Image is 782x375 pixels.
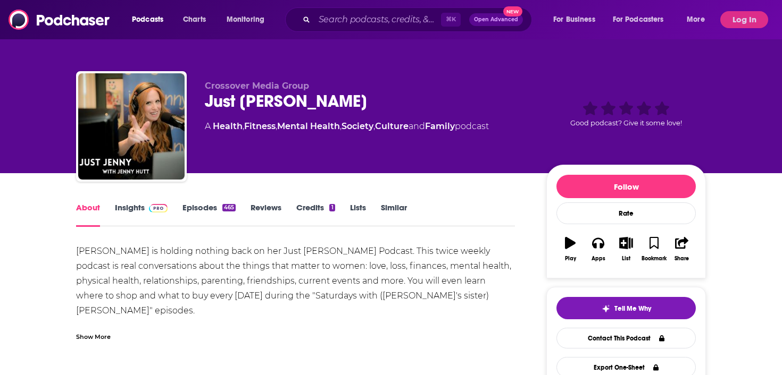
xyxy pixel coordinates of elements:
span: For Business [553,12,595,27]
button: Play [556,230,584,268]
a: Contact This Podcast [556,328,696,348]
span: Tell Me Why [614,304,651,313]
input: Search podcasts, credits, & more... [314,11,441,28]
a: Family [425,121,455,131]
a: Culture [375,121,409,131]
span: New [503,6,522,16]
button: Follow [556,175,696,198]
button: open menu [546,11,609,28]
a: Episodes465 [182,202,236,227]
a: Lists [350,202,366,227]
div: List [622,255,630,262]
a: Charts [176,11,212,28]
button: open menu [679,11,718,28]
div: Bookmark [642,255,667,262]
span: , [276,121,277,131]
button: open menu [606,11,679,28]
span: , [243,121,244,131]
div: Share [675,255,689,262]
span: Open Advanced [474,17,518,22]
button: List [612,230,640,268]
span: Crossover Media Group [205,81,309,91]
span: and [409,121,425,131]
a: Health [213,121,243,131]
span: More [687,12,705,27]
div: Search podcasts, credits, & more... [295,7,542,32]
span: Monitoring [227,12,264,27]
a: Reviews [251,202,281,227]
div: 1 [329,204,335,211]
a: Credits1 [296,202,335,227]
button: open menu [219,11,278,28]
span: Podcasts [132,12,163,27]
div: A podcast [205,120,489,133]
span: Charts [183,12,206,27]
button: Apps [584,230,612,268]
span: ⌘ K [441,13,461,27]
button: Log In [720,11,768,28]
button: Open AdvancedNew [469,13,523,26]
div: Apps [592,255,605,262]
a: Society [342,121,373,131]
a: Similar [381,202,407,227]
div: Good podcast? Give it some love! [546,81,706,147]
span: Good podcast? Give it some love! [570,119,682,127]
button: open menu [124,11,177,28]
a: Fitness [244,121,276,131]
div: Play [565,255,576,262]
img: Just Jenny [78,73,185,180]
span: For Podcasters [613,12,664,27]
a: Mental Health [277,121,340,131]
a: InsightsPodchaser Pro [115,202,168,227]
span: , [373,121,375,131]
div: Rate [556,202,696,224]
div: 465 [222,204,236,211]
a: About [76,202,100,227]
img: tell me why sparkle [602,304,610,313]
img: Podchaser Pro [149,204,168,212]
button: Share [668,230,696,268]
img: Podchaser - Follow, Share and Rate Podcasts [9,10,111,30]
button: tell me why sparkleTell Me Why [556,297,696,319]
button: Bookmark [640,230,668,268]
span: , [340,121,342,131]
